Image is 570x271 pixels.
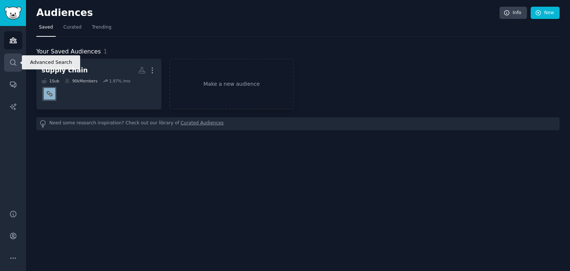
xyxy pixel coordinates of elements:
div: Need some research inspiration? Check out our library of [36,117,560,130]
a: supply chain1Sub90kMembers1.97% /mosupplychain [36,59,161,110]
span: Trending [92,24,111,31]
a: New [531,7,560,19]
img: GummySearch logo [4,7,22,20]
div: 1.97 % /mo [109,78,130,84]
span: Saved [39,24,53,31]
div: supply chain [42,66,88,75]
h2: Audiences [36,7,499,19]
span: Your Saved Audiences [36,47,101,56]
span: 1 [104,48,107,55]
div: 90k Members [65,78,98,84]
a: Curated Audiences [181,120,224,128]
a: Trending [89,22,114,37]
a: Saved [36,22,56,37]
img: supplychain [44,88,55,99]
a: Curated [61,22,84,37]
span: Curated [63,24,82,31]
a: Make a new audience [169,59,294,110]
a: Info [499,7,527,19]
div: 1 Sub [42,78,59,84]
